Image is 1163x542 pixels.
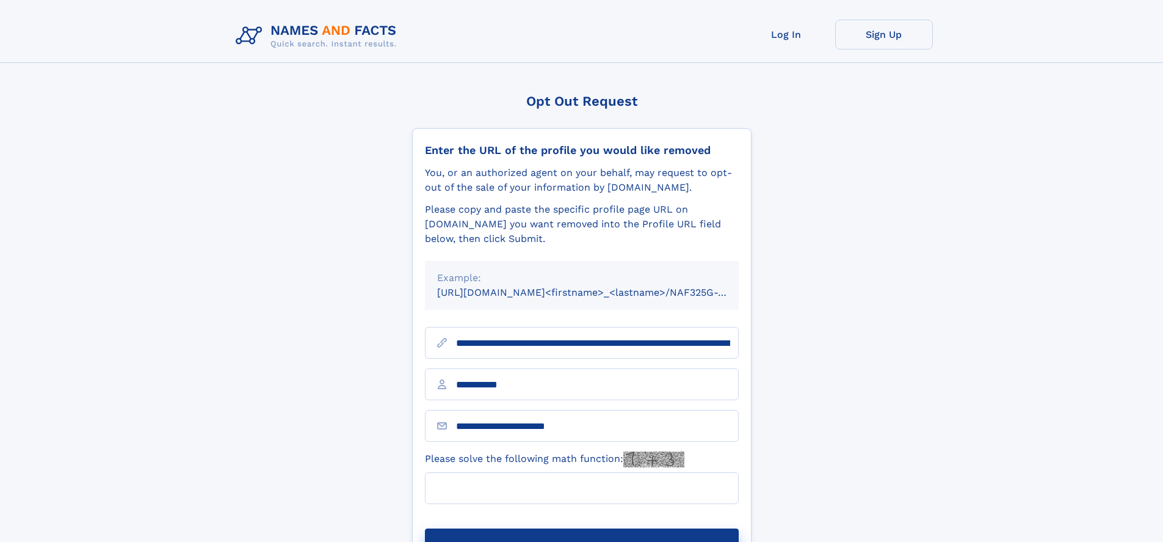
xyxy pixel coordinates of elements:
[425,452,684,467] label: Please solve the following math function:
[835,20,933,49] a: Sign Up
[425,144,739,157] div: Enter the URL of the profile you would like removed
[437,287,762,298] small: [URL][DOMAIN_NAME]<firstname>_<lastname>/NAF325G-xxxxxxxx
[231,20,407,53] img: Logo Names and Facts
[412,93,752,109] div: Opt Out Request
[425,202,739,246] div: Please copy and paste the specific profile page URL on [DOMAIN_NAME] you want removed into the Pr...
[437,271,726,285] div: Example:
[425,166,739,195] div: You, or an authorized agent on your behalf, may request to opt-out of the sale of your informatio...
[737,20,835,49] a: Log In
